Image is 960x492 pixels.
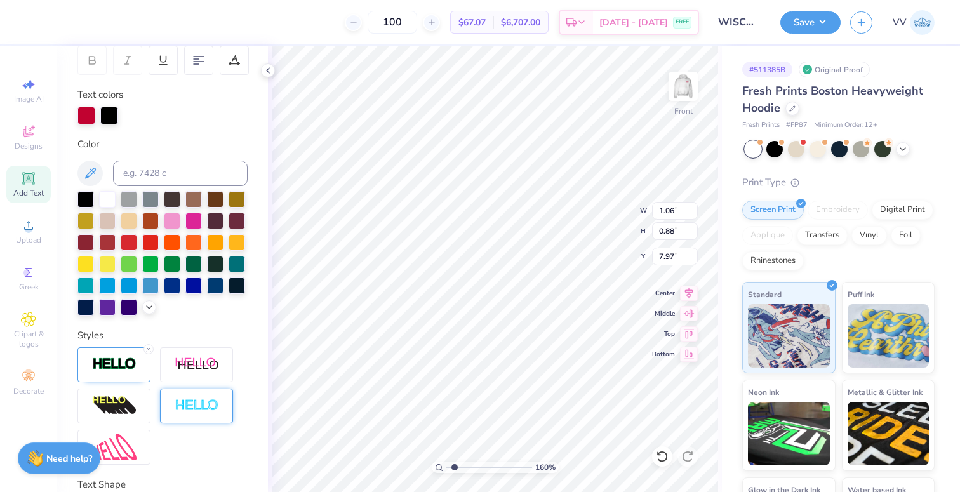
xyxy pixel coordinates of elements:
span: FREE [676,18,689,27]
img: Via Villanueva [910,10,935,35]
input: Untitled Design [709,10,771,35]
span: Upload [16,235,41,245]
button: Save [780,11,841,34]
span: VV [893,15,907,30]
div: Print Type [742,175,935,190]
div: Styles [77,328,248,343]
span: Fresh Prints [742,120,780,131]
div: Rhinestones [742,251,804,270]
span: Center [652,289,675,298]
span: Greek [19,282,39,292]
span: Neon Ink [748,385,779,399]
input: e.g. 7428 c [113,161,248,186]
span: Decorate [13,386,44,396]
img: Metallic & Glitter Ink [848,402,930,465]
input: – – [368,11,417,34]
span: Add Text [13,188,44,198]
div: Vinyl [851,226,887,245]
span: Fresh Prints Boston Heavyweight Hoodie [742,83,923,116]
strong: Need help? [46,453,92,465]
span: [DATE] - [DATE] [599,16,668,29]
a: VV [893,10,935,35]
div: Screen Print [742,201,804,220]
div: # 511385B [742,62,792,77]
div: Original Proof [799,62,870,77]
img: Puff Ink [848,304,930,368]
label: Text colors [77,88,123,102]
img: Free Distort [92,434,137,461]
span: Clipart & logos [6,329,51,349]
span: Middle [652,309,675,318]
img: Negative Space [175,399,219,413]
img: Shadow [175,357,219,373]
div: Front [674,105,693,117]
span: Minimum Order: 12 + [814,120,877,131]
div: Digital Print [872,201,933,220]
div: Color [77,137,248,152]
img: Neon Ink [748,402,830,465]
span: $6,707.00 [501,16,540,29]
span: Top [652,329,675,338]
div: Applique [742,226,793,245]
div: Text Shape [77,477,248,492]
span: Image AI [14,94,44,104]
span: Bottom [652,350,675,359]
img: Standard [748,304,830,368]
div: Transfers [797,226,848,245]
span: Metallic & Glitter Ink [848,385,923,399]
span: 160 % [535,462,556,473]
img: Front [670,74,696,99]
span: $67.07 [458,16,486,29]
img: 3d Illusion [92,396,137,416]
div: Foil [891,226,921,245]
span: Puff Ink [848,288,874,301]
span: # FP87 [786,120,808,131]
span: Standard [748,288,782,301]
span: Designs [15,141,43,151]
img: Stroke [92,357,137,371]
div: Embroidery [808,201,868,220]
